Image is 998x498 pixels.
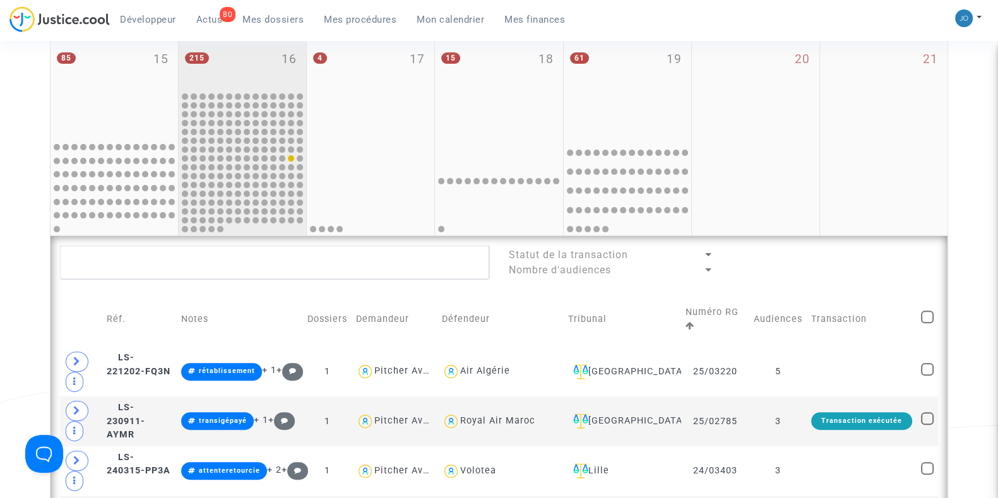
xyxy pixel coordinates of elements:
div: Volotea [460,465,496,476]
span: + 2 [267,465,282,475]
div: Pitcher Avocat [374,415,444,426]
img: jc-logo.svg [9,6,110,32]
td: 24/03403 [681,446,749,496]
span: 21 [923,50,938,69]
span: + [268,415,295,425]
div: [GEOGRAPHIC_DATA] [568,364,677,379]
span: 215 [185,52,209,64]
span: LS-230911-AYMR [107,402,145,440]
td: 1 [303,446,352,496]
span: 19 [667,50,682,69]
div: Lille [568,463,677,478]
td: Notes [177,292,303,347]
img: icon-faciliter-sm.svg [573,364,588,379]
img: tab_domain_overview_orange.svg [51,73,61,83]
span: Développeur [120,14,176,25]
span: Actus [196,14,223,25]
span: 18 [538,50,554,69]
span: 20 [795,50,810,69]
div: Domaine [65,74,97,83]
span: Mon calendrier [417,14,484,25]
img: icon-user.svg [356,412,374,430]
div: jeudi septembre 18, 15 events, click to expand [435,41,562,136]
a: Développeur [110,10,186,29]
span: + [282,465,309,475]
div: v 4.0.25 [35,20,62,30]
span: 61 [570,52,589,64]
a: Mes dossiers [232,10,314,29]
span: + 1 [254,415,268,425]
td: Tribunal [564,292,681,347]
div: Domaine: [DOMAIN_NAME] [33,33,143,43]
span: Nombre d'audiences [508,264,610,276]
span: 15 [153,50,169,69]
a: Mes procédures [314,10,407,29]
td: Demandeur [352,292,437,347]
span: 15 [441,52,460,64]
td: Dossiers [303,292,352,347]
img: icon-faciliter-sm.svg [573,413,588,429]
div: vendredi septembre 19, 61 events, click to expand [564,41,691,136]
span: Mes dossiers [242,14,304,25]
img: website_grey.svg [20,33,30,43]
td: Défendeur [437,292,564,347]
a: 80Actus [186,10,233,29]
td: 5 [749,347,807,396]
img: icon-user.svg [356,462,374,480]
span: + 1 [262,365,276,376]
img: icon-faciliter-sm.svg [573,463,588,478]
img: icon-user.svg [356,362,374,381]
td: Réf. [102,292,177,347]
span: attenteretourcie [199,466,260,475]
img: icon-user.svg [442,362,460,381]
span: 85 [57,52,76,64]
iframe: Help Scout Beacon - Open [25,435,63,473]
span: LS-240315-PP3A [107,452,170,477]
div: mardi septembre 16, 215 events, click to expand [179,41,306,90]
td: Numéro RG [681,292,749,347]
img: logo_orange.svg [20,20,30,30]
span: 16 [282,50,297,69]
img: icon-user.svg [442,412,460,430]
td: 3 [749,446,807,496]
td: 25/03220 [681,347,749,396]
span: 4 [313,52,327,64]
span: Mes procédures [324,14,396,25]
span: 17 [410,50,425,69]
div: Royal Air Maroc [460,415,535,426]
a: Mes finances [494,10,575,29]
span: rétablissement [199,367,255,375]
div: Air Algérie [460,365,510,376]
span: + [276,365,304,376]
span: Mes finances [504,14,565,25]
a: Mon calendrier [407,10,494,29]
div: [GEOGRAPHIC_DATA] [568,413,677,429]
div: Pitcher Avocat [374,465,444,476]
td: 1 [303,347,352,396]
td: Transaction [807,292,917,347]
div: Pitcher Avocat [374,365,444,376]
div: dimanche septembre 21 [820,41,948,235]
div: 80 [220,7,235,22]
img: tab_keywords_by_traffic_grey.svg [143,73,153,83]
td: 3 [749,396,807,446]
td: Audiences [749,292,807,347]
td: 1 [303,396,352,446]
td: 25/02785 [681,396,749,446]
img: icon-user.svg [442,462,460,480]
span: LS-221202-FQ3N [107,352,170,377]
div: mercredi septembre 17, 4 events, click to expand [307,41,434,136]
div: Mots-clés [157,74,193,83]
span: transigépayé [199,417,247,425]
div: samedi septembre 20 [692,41,819,235]
img: 45a793c8596a0d21866ab9c5374b5e4b [955,9,973,27]
div: Transaction exécutée [811,412,912,430]
div: lundi septembre 15, 85 events, click to expand [50,41,178,136]
span: Statut de la transaction [508,249,627,261]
